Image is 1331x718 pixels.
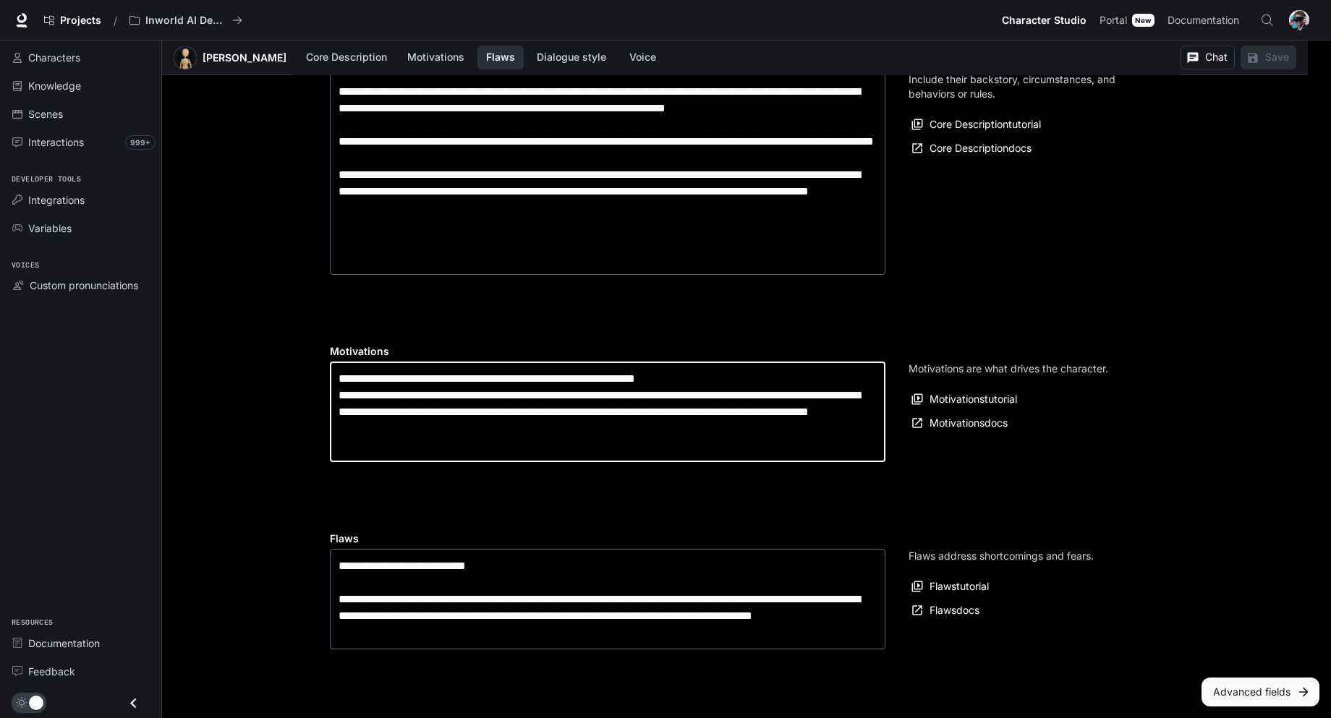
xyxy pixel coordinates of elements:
button: Core Description [299,46,394,69]
button: Motivationstutorial [909,388,1021,411]
a: Character Studio [996,6,1092,35]
p: Inworld AI Demos [145,14,226,27]
div: Flaws [330,549,885,649]
button: Dialogue style [530,46,613,69]
p: Motivations are what drives the character. [909,362,1108,376]
button: Core Descriptiontutorial [909,113,1045,137]
span: Dark mode toggle [29,694,43,710]
button: Advanced fields [1202,678,1319,706]
button: Motivations [400,46,472,69]
a: Documentation [1162,6,1250,35]
span: Character Studio [1002,12,1087,30]
span: Portal [1100,12,1127,30]
span: Custom pronunciations [30,278,138,293]
h4: Flaws [330,531,885,546]
button: All workspaces [123,6,249,35]
div: New [1132,14,1154,27]
a: Characters [6,45,156,70]
a: Go to projects [38,6,108,35]
button: Close drawer [117,688,150,718]
span: Scenes [28,106,63,121]
button: Flaws [477,46,524,69]
a: [PERSON_NAME] [203,53,286,63]
a: Integrations [6,187,156,213]
span: Knowledge [28,78,81,93]
a: Scenes [6,101,156,127]
a: Interactions [6,129,156,155]
div: / [108,13,123,28]
p: Core Description is your character's foundation. Include their backstory, circumstances, and beha... [909,58,1140,101]
button: Voice [619,46,665,69]
a: Motivationsdocs [909,411,1011,435]
img: User avatar [1289,10,1309,30]
span: Documentation [28,636,100,651]
p: Flaws address shortcomings and fears. [909,549,1094,563]
a: Knowledge [6,73,156,98]
button: User avatar [1285,6,1314,35]
a: Variables [6,215,156,241]
a: Custom pronunciations [6,273,156,298]
span: Documentation [1168,12,1239,30]
a: Flawsdocs [909,599,983,623]
a: Core Descriptiondocs [909,137,1035,161]
span: Integrations [28,192,85,208]
button: Flawstutorial [909,575,992,599]
a: Documentation [6,631,156,656]
div: Avatar image [174,46,197,69]
h4: Motivations [330,344,885,359]
span: Characters [28,50,80,65]
button: Open character avatar dialog [174,46,197,69]
span: Interactions [28,134,84,150]
button: Open Command Menu [1253,6,1282,35]
span: Feedback [28,664,75,679]
span: Variables [28,221,72,236]
span: Projects [60,14,101,27]
span: 999+ [125,135,156,150]
button: Chat [1181,46,1235,69]
a: PortalNew [1094,6,1160,35]
a: Feedback [6,659,156,684]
